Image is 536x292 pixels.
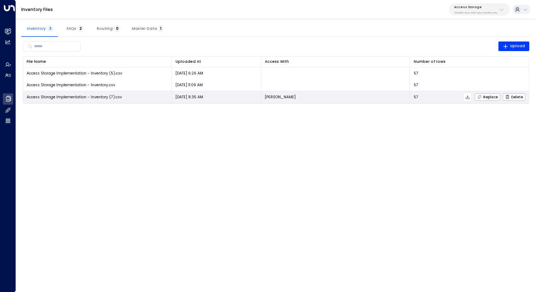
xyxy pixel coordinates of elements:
p: 17248963-7bae-4f68-a6e0-04e589c1c15e [454,11,497,14]
div: Uploaded At [175,59,257,65]
span: 57 [414,94,418,100]
span: Access Storage Implementation - Inventory.csv [27,82,115,88]
button: Delete [503,93,525,101]
p: [DATE] 8:35 AM [175,94,203,100]
span: Replace [477,95,498,99]
div: File Name [27,59,168,65]
button: Access Storage17248963-7bae-4f68-a6e0-04e589c1c15e [449,3,510,16]
p: [PERSON_NAME] [265,94,296,100]
span: 1 [158,25,163,32]
span: 3 [47,25,54,32]
div: Access With [265,59,406,65]
span: 57 [414,71,418,76]
div: File Name [27,59,46,65]
div: Number of rows [414,59,446,65]
span: 57 [414,82,418,88]
span: Inventory [27,26,54,31]
span: 2 [77,25,84,32]
span: Routing [97,26,121,31]
div: Number of rows [414,59,525,65]
p: [DATE] 6:26 AM [175,71,203,76]
p: [DATE] 11:09 AM [175,82,203,88]
a: Inventory Files [21,6,53,12]
p: Access Storage [454,5,497,9]
button: Replace [475,93,500,101]
span: 0 [114,25,121,32]
span: Access Storage Implementation - Inventory (5).csv [27,71,122,76]
button: Upload [498,42,530,51]
span: Access Storage Implementation - Inventory (7).csv [27,94,122,100]
span: Master Data [132,26,163,31]
div: Uploaded At [175,59,201,65]
span: Delete [505,95,523,99]
span: FAQs [67,26,84,31]
span: Upload [503,43,525,49]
